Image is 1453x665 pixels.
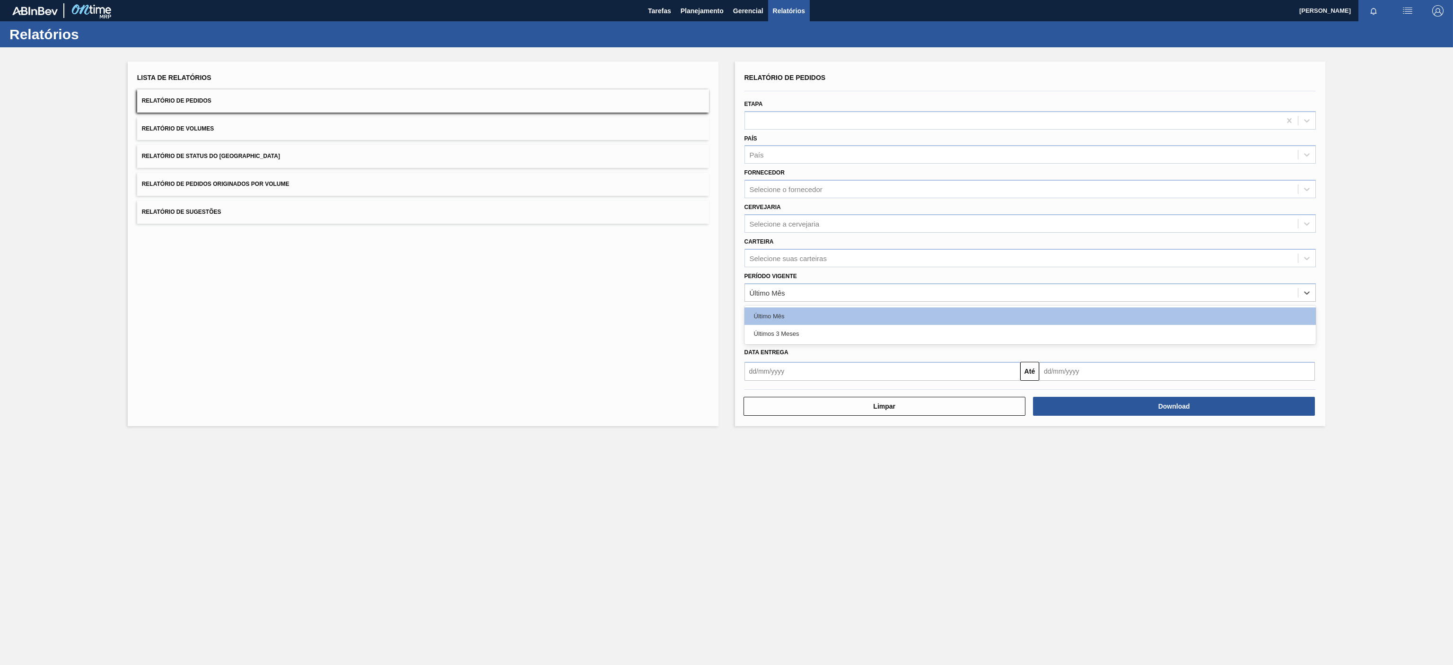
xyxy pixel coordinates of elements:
[744,349,788,356] span: Data Entrega
[744,362,1020,381] input: dd/mm/yyyy
[733,5,763,17] span: Gerencial
[1020,362,1039,381] button: Até
[137,173,709,196] button: Relatório de Pedidos Originados por Volume
[744,273,797,280] label: Período Vigente
[681,5,724,17] span: Planejamento
[1039,362,1315,381] input: dd/mm/yyyy
[744,169,785,176] label: Fornecedor
[744,135,757,142] label: País
[142,209,221,215] span: Relatório de Sugestões
[142,181,289,187] span: Relatório de Pedidos Originados por Volume
[137,201,709,224] button: Relatório de Sugestões
[1402,5,1413,17] img: userActions
[9,29,177,40] h1: Relatórios
[137,89,709,113] button: Relatório de Pedidos
[750,254,827,262] div: Selecione suas carteiras
[750,185,823,193] div: Selecione o fornecedor
[142,125,214,132] span: Relatório de Volumes
[137,74,211,81] span: Lista de Relatórios
[750,289,785,297] div: Último Mês
[744,238,774,245] label: Carteira
[744,307,1316,325] div: Último Mês
[744,204,781,210] label: Cervejaria
[744,74,826,81] span: Relatório de Pedidos
[744,101,763,107] label: Etapa
[750,219,820,227] div: Selecione a cervejaria
[142,153,280,159] span: Relatório de Status do [GEOGRAPHIC_DATA]
[773,5,805,17] span: Relatórios
[1358,4,1389,17] button: Notificações
[1033,397,1315,416] button: Download
[1432,5,1444,17] img: Logout
[648,5,671,17] span: Tarefas
[137,117,709,140] button: Relatório de Volumes
[744,325,1316,342] div: Últimos 3 Meses
[142,97,211,104] span: Relatório de Pedidos
[12,7,58,15] img: TNhmsLtSVTkK8tSr43FrP2fwEKptu5GPRR3wAAAABJRU5ErkJggg==
[744,397,1025,416] button: Limpar
[750,151,764,159] div: País
[137,145,709,168] button: Relatório de Status do [GEOGRAPHIC_DATA]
